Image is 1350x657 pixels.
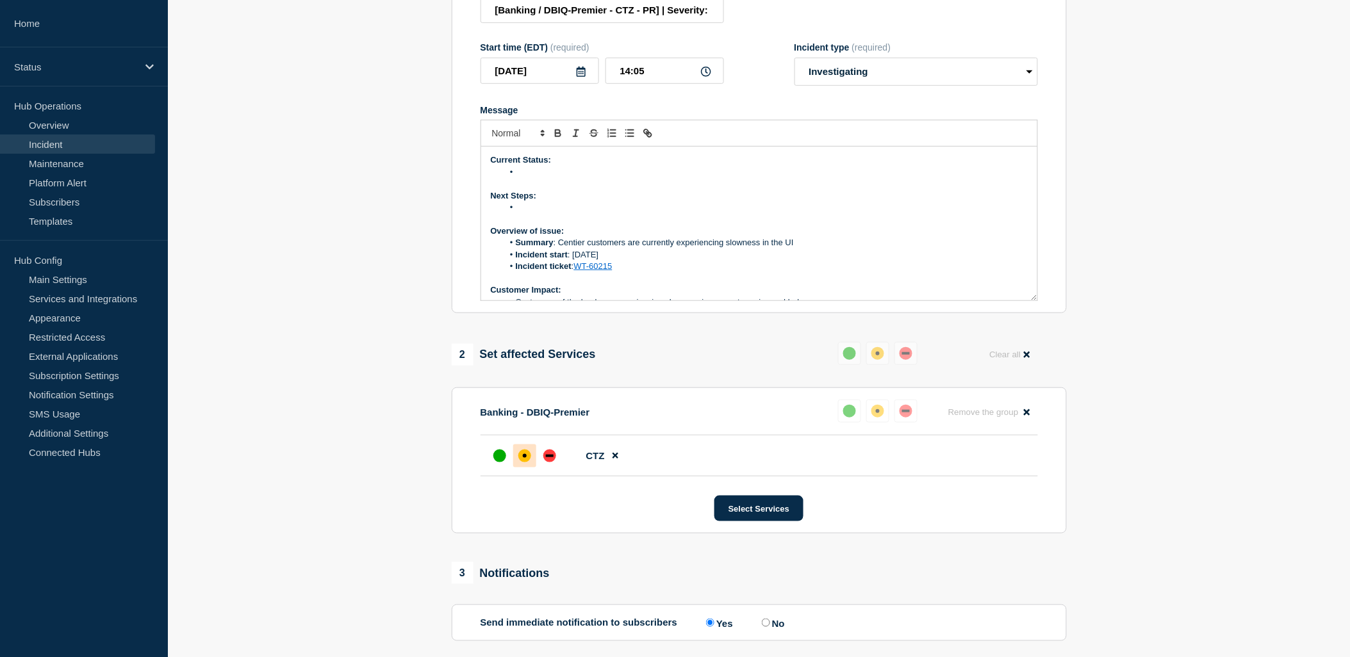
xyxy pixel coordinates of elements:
div: Message [481,147,1037,300]
button: Toggle bold text [549,126,567,141]
input: YYYY-MM-DD [481,58,599,84]
div: down [900,405,912,418]
button: up [838,342,861,365]
button: Toggle strikethrough text [585,126,603,141]
div: Incident type [794,42,1038,53]
button: up [838,400,861,423]
div: down [543,450,556,462]
span: CTZ [586,450,605,461]
div: affected [518,450,531,462]
button: Remove the group [941,400,1038,425]
button: Toggle link [639,126,657,141]
button: Toggle bulleted list [621,126,639,141]
button: down [894,342,918,365]
div: up [493,450,506,462]
strong: Current Status: [491,155,552,165]
button: Select Services [714,496,803,521]
input: Yes [706,619,714,627]
strong: Customer Impact: [491,285,562,295]
a: WT-60215 [574,261,613,271]
strong: Next Steps: [491,191,537,200]
div: up [843,347,856,360]
input: HH:MM [605,58,724,84]
p: Banking - DBIQ-Premier [481,407,590,418]
button: Clear all [982,342,1037,367]
button: Toggle italic text [567,126,585,141]
div: Send immediate notification to subscribers [481,617,1038,629]
li: Customers of the bank are experiencing slowness in account queries and balances. [503,296,1028,308]
div: Set affected Services [452,344,596,366]
span: Font size [486,126,549,141]
span: (required) [550,42,589,53]
div: down [900,347,912,360]
label: No [759,617,785,629]
div: Start time (EDT) [481,42,724,53]
div: affected [871,347,884,360]
span: 2 [452,344,473,366]
button: affected [866,342,889,365]
li: : [503,261,1028,272]
span: (required) [852,42,891,53]
p: Status [14,61,137,72]
span: Remove the group [948,407,1019,417]
label: Yes [703,617,733,629]
li: : [DATE] [503,249,1028,261]
strong: Summary [516,238,554,247]
strong: Incident ticket [516,261,572,271]
button: affected [866,400,889,423]
strong: Incident start [516,250,568,259]
div: up [843,405,856,418]
button: down [894,400,918,423]
li: : Centier customers are currently experiencing slowness in the UI [503,237,1028,248]
div: Notifications [452,562,550,584]
select: Incident type [794,58,1038,86]
div: Message [481,105,1038,115]
button: Toggle ordered list [603,126,621,141]
strong: Overview of issue: [491,226,564,236]
p: Send immediate notification to subscribers [481,617,678,629]
input: No [762,619,770,627]
span: 3 [452,562,473,584]
div: affected [871,405,884,418]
